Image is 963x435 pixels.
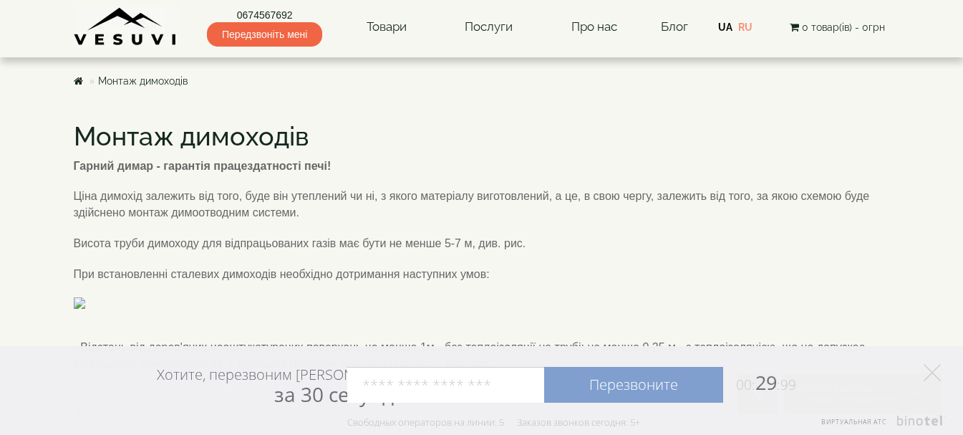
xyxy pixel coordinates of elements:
[74,341,865,370] span: - Відстань від дерев'яних неоштукатурених поверхонь не менше 1м - без теплоізоляції на трубі; не ...
[802,21,885,33] span: 0 товар(ів) - 0грн
[74,297,442,309] img: xris.6,5B1,5D.png.pagespeed.ic.UwYYRNDpsA.png
[74,160,332,172] b: Гарний димар - гарантія працездатності печі!
[274,381,402,408] span: за 30 секунд?
[74,268,490,280] span: При встановленні сталевих димоходів необхідно дотримання наступних умов:
[347,416,640,428] div: Свободных операторов на линии: 5 Заказов звонков сегодня: 5+
[777,376,796,394] span: :99
[738,21,753,33] a: RU
[74,190,870,219] span: Ціна димохід залежить від того, буде він утеплений чи ні, з якого матеріалу виготовлений, а це, в...
[157,365,402,406] div: Хотите, перезвоним [PERSON_NAME]
[813,416,945,435] a: Виртуальная АТС
[736,376,755,394] span: 00:
[544,367,723,403] a: Перезвоните
[785,19,889,35] button: 0 товар(ів) - 0грн
[74,237,526,249] span: Висота труби димоходу для відпрацьованих газів має бути не менше 5-7 м, див. рис.
[352,11,421,44] a: Товари
[661,19,688,34] a: Блог
[821,417,887,426] span: Виртуальная АТС
[207,22,322,47] span: Передзвоніть мені
[98,75,188,87] a: Монтаж димоходів
[723,369,796,396] span: 29
[557,11,631,44] a: Про нас
[74,123,890,151] h1: Монтаж димоходів
[450,11,527,44] a: Послуги
[207,8,322,22] a: 0674567692
[74,7,178,47] img: Завод VESUVI
[718,21,732,33] a: UA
